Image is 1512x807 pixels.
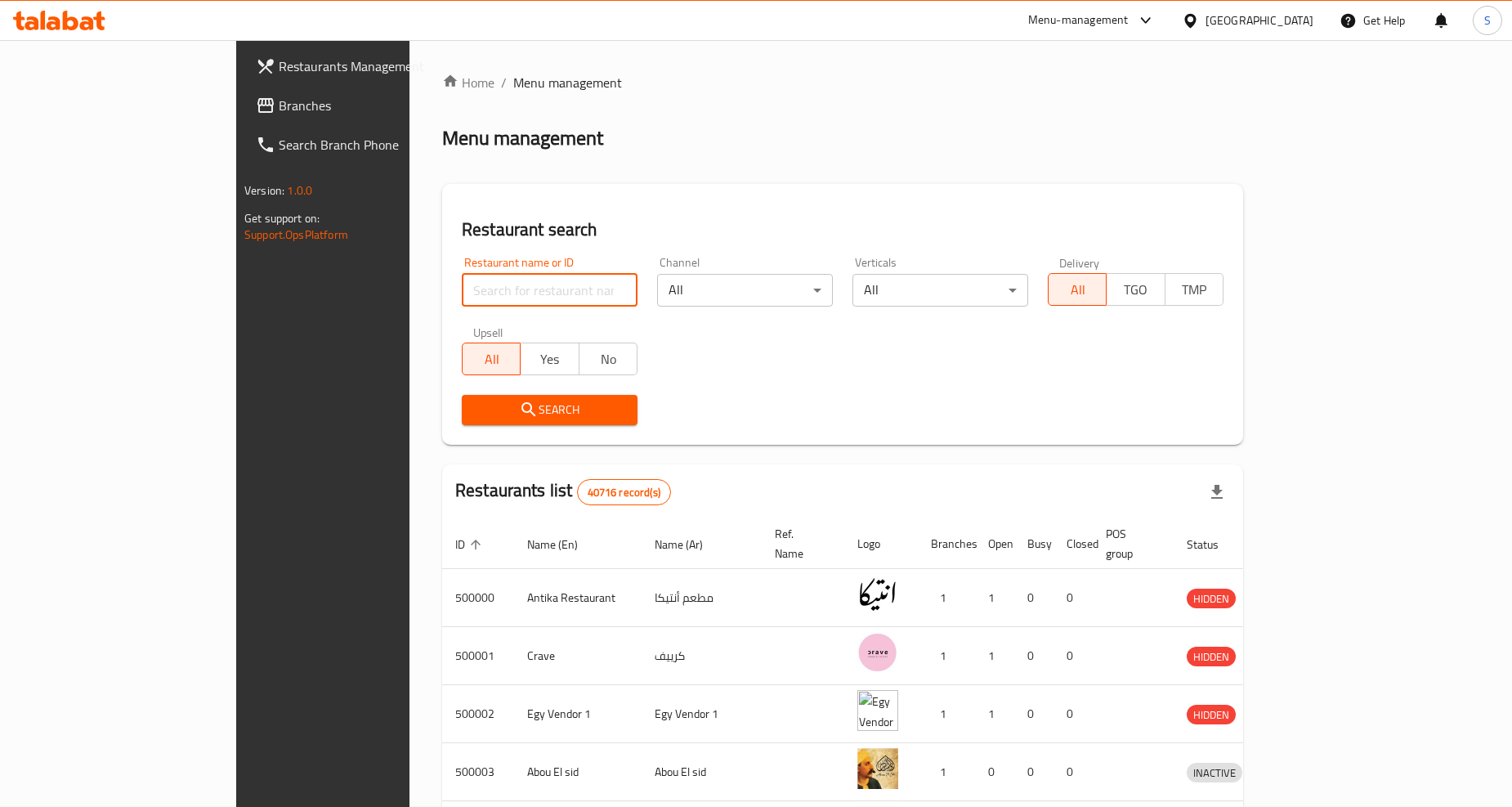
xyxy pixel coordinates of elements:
[287,180,312,201] span: 1.0.0
[462,274,637,307] input: Search for restaurant name or ID..
[462,395,637,425] button: Search
[918,519,975,569] th: Branches
[642,743,762,801] td: Abou El sid
[642,569,762,627] td: مطعم أنتيكا
[455,478,671,505] h2: Restaurants list
[244,208,320,229] span: Get support on:
[918,743,975,801] td: 1
[918,685,975,743] td: 1
[1053,519,1093,569] th: Closed
[775,524,825,563] span: Ref. Name
[857,748,898,789] img: Abou El sid
[918,627,975,685] td: 1
[1187,764,1242,782] span: INACTIVE
[975,627,1014,685] td: 1
[1055,278,1100,302] span: All
[520,343,579,375] button: Yes
[1187,706,1236,724] span: HIDDEN
[1187,647,1236,666] div: HIDDEN
[1048,273,1107,306] button: All
[279,135,476,155] span: Search Branch Phone
[642,627,762,685] td: كرييف
[1206,11,1313,29] div: [GEOGRAPHIC_DATA]
[1197,473,1237,512] div: Export file
[857,574,898,615] img: Antika Restaurant
[975,519,1014,569] th: Open
[1187,535,1240,554] span: Status
[1113,278,1158,302] span: TGO
[577,479,671,505] div: Total records count
[852,274,1028,307] div: All
[243,86,489,125] a: Branches
[1106,524,1154,563] span: POS group
[244,224,348,245] a: Support.OpsPlatform
[657,274,833,307] div: All
[279,96,476,115] span: Branches
[918,569,975,627] td: 1
[642,685,762,743] td: Egy Vendor 1
[857,690,898,731] img: Egy Vendor 1
[469,347,514,371] span: All
[975,743,1014,801] td: 0
[655,535,724,554] span: Name (Ar)
[1053,627,1093,685] td: 0
[1165,273,1223,306] button: TMP
[473,326,503,338] label: Upsell
[1053,569,1093,627] td: 0
[455,535,486,554] span: ID
[579,343,637,375] button: No
[1014,569,1053,627] td: 0
[975,569,1014,627] td: 1
[514,685,642,743] td: Egy Vendor 1
[975,685,1014,743] td: 1
[1484,11,1491,29] span: S
[1014,685,1053,743] td: 0
[1106,273,1165,306] button: TGO
[243,47,489,86] a: Restaurants Management
[527,535,599,554] span: Name (En)
[578,485,670,500] span: 40716 record(s)
[475,400,624,420] span: Search
[462,217,1223,242] h2: Restaurant search
[1014,627,1053,685] td: 0
[1014,743,1053,801] td: 0
[243,125,489,164] a: Search Branch Phone
[1172,278,1217,302] span: TMP
[844,519,918,569] th: Logo
[1053,685,1093,743] td: 0
[514,743,642,801] td: Abou El sid
[1053,743,1093,801] td: 0
[442,73,1243,92] nav: breadcrumb
[514,627,642,685] td: Crave
[1014,519,1053,569] th: Busy
[501,73,507,92] li: /
[279,56,476,76] span: Restaurants Management
[442,125,603,151] h2: Menu management
[513,73,622,92] span: Menu management
[586,347,631,371] span: No
[1187,589,1236,608] div: HIDDEN
[527,347,572,371] span: Yes
[1187,648,1236,666] span: HIDDEN
[857,632,898,673] img: Crave
[1028,11,1129,30] div: Menu-management
[1187,590,1236,608] span: HIDDEN
[514,569,642,627] td: Antika Restaurant
[462,343,521,375] button: All
[244,180,284,201] span: Version:
[1059,257,1100,268] label: Delivery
